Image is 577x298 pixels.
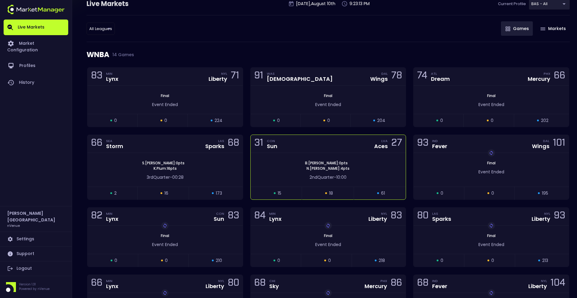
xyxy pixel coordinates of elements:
[4,247,68,261] a: Support
[489,223,494,228] img: replayImg
[501,21,533,36] button: Games
[4,57,68,74] a: Profiles
[431,71,450,76] div: ATL
[441,257,443,264] span: 0
[441,190,443,196] span: 0
[4,35,68,57] a: Market Configuration
[269,278,279,283] div: CHI
[554,71,565,82] div: 66
[322,93,334,98] span: Final
[322,233,334,238] span: Final
[432,138,447,143] div: IND
[277,117,280,124] span: 0
[491,190,494,196] span: 0
[269,211,282,216] div: MIN
[269,284,279,289] div: Sky
[381,71,388,76] div: DAL
[215,117,222,124] span: 224
[315,242,341,248] span: Event Ended
[106,211,118,216] div: MIN
[553,138,565,149] div: 101
[532,144,549,149] div: Wings
[87,23,115,35] div: BAS - All
[7,223,20,228] h3: nVenue
[541,117,548,124] span: 202
[417,71,427,82] div: 74
[478,169,504,175] span: Event Ended
[4,74,68,91] a: History
[19,282,50,287] p: Version 1.31
[106,284,118,289] div: Lynx
[106,138,123,143] div: SEA
[489,290,494,295] img: replayImg
[540,27,545,30] img: gameIcon
[221,71,227,76] div: NYL
[159,93,171,98] span: Final
[532,216,550,222] div: Liberty
[91,71,102,82] div: 83
[231,71,239,82] div: 71
[254,278,266,289] div: 68
[4,20,68,35] a: Live Markets
[326,290,331,295] img: replayImg
[542,257,548,264] span: 213
[554,211,565,222] div: 93
[159,233,171,238] span: Final
[205,144,224,149] div: Sparks
[543,138,549,143] div: DAL
[228,211,239,222] div: 83
[381,190,385,196] span: 61
[165,257,168,264] span: 0
[305,166,351,171] span: N . [PERSON_NAME] : 4 pts
[391,211,402,222] div: 83
[551,278,565,289] div: 104
[254,211,266,222] div: 84
[478,242,504,248] span: Event Ended
[334,174,336,180] span: -
[350,1,370,7] p: 9:23:13 PM
[214,216,224,222] div: Sun
[528,284,547,289] div: Liberty
[485,93,497,98] span: Final
[147,174,170,180] span: 3rd Quarter
[267,76,333,82] div: [DEMOGRAPHIC_DATA]
[536,21,570,36] button: Markets
[336,174,347,180] span: 10:00
[267,144,277,149] div: Sun
[91,278,102,289] div: 66
[374,144,388,149] div: Aces
[91,138,102,149] div: 66
[4,261,68,276] a: Logout
[380,278,387,283] div: PHX
[277,257,280,264] span: 0
[269,216,282,222] div: Lynx
[278,190,281,196] span: 15
[381,138,388,143] div: LVA
[505,26,510,31] img: gameIcon
[485,160,497,166] span: Final
[267,71,333,76] div: WAS
[4,282,68,292] div: Version 1.31Powered by nVenue
[368,216,387,222] div: Liberty
[206,284,224,289] div: Liberty
[228,138,239,149] div: 68
[7,5,65,14] img: logo
[152,242,178,248] span: Event Ended
[163,223,167,228] img: replayImg
[381,211,387,216] div: NYL
[432,211,451,216] div: LAS
[254,71,263,82] div: 91
[432,216,451,222] div: Sparks
[164,117,167,124] span: 0
[218,138,224,143] div: LAS
[170,174,172,180] span: -
[328,257,331,264] span: 0
[216,211,224,216] div: CON
[228,278,239,289] div: 80
[114,190,117,196] span: 2
[91,211,102,222] div: 82
[254,138,263,149] div: 31
[528,76,550,82] div: Mercury
[106,278,118,283] div: MIN
[106,76,118,82] div: Lynx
